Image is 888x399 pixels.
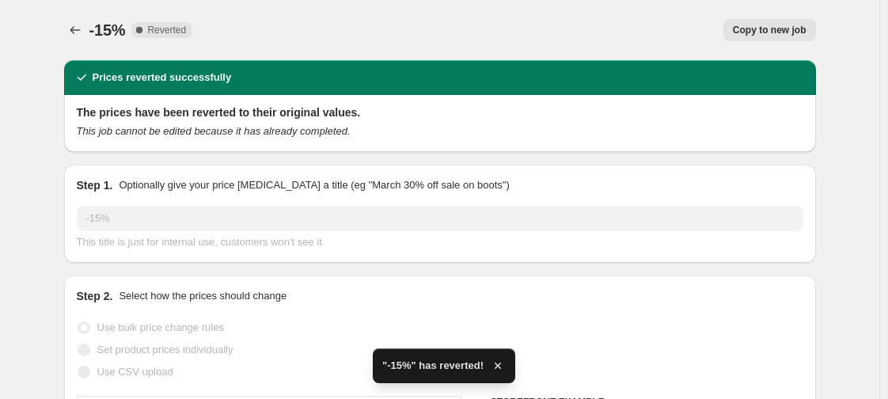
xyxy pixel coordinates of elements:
[64,19,86,41] button: Price change jobs
[97,321,224,333] span: Use bulk price change rules
[723,19,816,41] button: Copy to new job
[733,24,806,36] span: Copy to new job
[89,21,126,39] span: -15%
[119,177,509,193] p: Optionally give your price [MEDICAL_DATA] a title (eg "March 30% off sale on boots")
[119,288,287,304] p: Select how the prices should change
[382,358,484,374] span: "-15%" has reverted!
[147,24,186,36] span: Reverted
[77,206,803,231] input: 30% off holiday sale
[77,236,322,248] span: This title is just for internal use, customers won't see it
[77,177,113,193] h2: Step 1.
[97,344,233,355] span: Set product prices individually
[77,288,113,304] h2: Step 2.
[77,125,351,137] i: This job cannot be edited because it has already completed.
[77,104,803,120] h2: The prices have been reverted to their original values.
[97,366,173,378] span: Use CSV upload
[93,70,232,85] h2: Prices reverted successfully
